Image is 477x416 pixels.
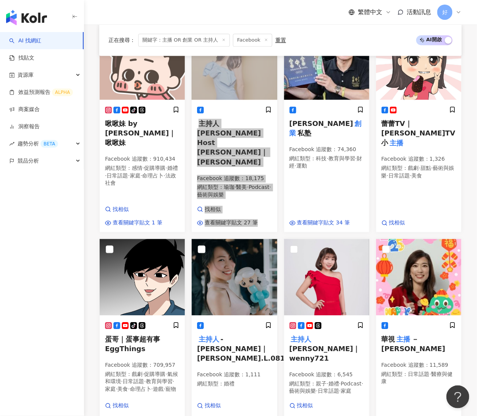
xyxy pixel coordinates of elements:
span: 家庭 [130,173,141,179]
div: BETA [40,140,58,148]
span: 找相似 [297,402,313,410]
span: · [116,386,117,392]
span: 藝術與娛樂 [289,388,316,394]
span: 找相似 [113,206,129,213]
span: · [151,386,153,392]
span: 寵物 [165,386,176,392]
span: · [362,381,363,387]
span: 感情 [132,165,142,171]
span: · [247,184,249,190]
span: 婚禮 [167,165,178,171]
a: 找相似 [289,402,350,410]
p: 網紅類型 ： [105,371,179,393]
p: 網紅類型 ： [197,184,272,198]
span: 戲劇 [408,165,419,171]
span: · [339,381,341,387]
a: 找貼文 [9,54,34,62]
span: 命理占卜 [130,386,151,392]
p: 網紅類型 ： [289,380,364,395]
span: 查看關鍵字貼文 1 筆 [113,219,162,227]
iframe: Help Scout Beacon - Open [446,385,469,408]
span: 活動訊息 [407,8,431,16]
mark: 主持人 [197,334,220,344]
p: Facebook 追蹤數 ： 11,589 [382,361,456,369]
img: KOL Avatar [284,23,369,100]
span: 找相似 [113,402,129,410]
span: · [327,381,328,387]
span: 命理占卜 [142,173,163,179]
span: 蕾蕾TV｜[PERSON_NAME]TV小 [382,119,456,147]
a: KOL Avatar啾啾妹 by [PERSON_NAME]｜啾啾妹Facebook 追蹤數：910,434網紅類型：感情·促購導購·婚禮·日常話題·家庭·命理占卜·法政社會找相似查看關鍵字貼文... [99,23,185,232]
span: · [270,184,271,190]
span: · [121,378,123,384]
p: Facebook 追蹤數 ： 709,957 [105,361,179,369]
span: 趨勢分析 [18,135,58,152]
span: 運動 [296,163,307,169]
p: 網紅類型 ： [382,371,456,385]
span: 關鍵字：主播 OR 創業 OR 主持人 [138,34,230,47]
mark: 創業 [289,118,362,138]
span: 正在搜尋 ： [108,37,135,43]
a: 找相似 [197,206,258,213]
mark: 主播 [395,334,412,344]
a: 商案媒合 [9,106,40,113]
span: 查看關鍵字貼文 27 筆 [205,219,258,227]
span: Podcast [341,381,361,387]
a: 找相似 [197,402,254,410]
span: · [105,173,107,179]
span: 私塾 [298,129,311,137]
mark: 主播 [388,137,405,148]
span: 資源庫 [18,66,34,84]
a: 洞察報告 [9,123,40,131]
a: KOL Avatar主持人[PERSON_NAME] Host [PERSON_NAME]｜ [PERSON_NAME]Facebook 追蹤數：18,175網紅類型：瑜珈·醫美·Podcast... [191,23,277,232]
div: 重置 [275,37,286,43]
span: 婚禮 [224,381,234,387]
p: 網紅類型 ： [197,380,272,388]
span: 婚禮 [328,381,339,387]
img: KOL Avatar [100,239,185,315]
p: Facebook 追蹤數 ： 1,111 [197,371,272,379]
a: 找相似 [105,402,162,410]
span: Podcast [249,184,269,190]
span: · [234,184,236,190]
span: 查看關鍵字貼文 34 筆 [297,219,350,227]
span: · [339,388,341,394]
span: · [355,155,357,161]
span: 甜點 [420,165,431,171]
span: 競品分析 [18,152,39,169]
span: 教育與學習 [146,378,173,384]
span: －[PERSON_NAME] [382,335,445,353]
span: 找相似 [389,219,405,227]
span: · [419,165,420,171]
span: 找相似 [205,402,221,410]
span: · [327,155,328,161]
p: 網紅類型 ： [289,155,364,170]
span: · [387,173,388,179]
img: logo [6,10,47,25]
a: 查看關鍵字貼文 27 筆 [197,219,258,227]
a: 查看關鍵字貼文 34 筆 [289,219,350,227]
span: 日常話題 [123,378,144,384]
span: · [173,378,174,384]
img: KOL Avatar [100,23,185,100]
span: 戲劇 [132,371,142,377]
span: 瑜珈 [224,184,234,190]
span: 藝術與娛樂 [197,192,224,198]
p: 網紅類型 ： [382,164,456,179]
img: KOL Avatar [376,239,461,315]
span: · [410,173,411,179]
span: [PERSON_NAME] Host [PERSON_NAME]｜ [PERSON_NAME] [197,129,268,166]
span: 遊戲 [153,386,163,392]
a: KOL Avatar[PERSON_NAME]創業私塾Facebook 追蹤數：74,360網紅類型：科技·教育與學習·財經·運動查看關鍵字貼文 34 筆 [284,23,370,232]
a: 找相似 [105,206,162,213]
span: 美食 [412,173,422,179]
a: 效益預測報告ALPHA [9,89,73,96]
span: Facebook [233,34,272,47]
span: 好 [442,8,448,16]
p: Facebook 追蹤數 ： 6,545 [289,371,364,379]
span: · [142,371,144,377]
span: 親子 [316,381,327,387]
img: KOL Avatar [192,239,277,315]
span: 日常話題 [107,173,128,179]
span: · [165,165,167,171]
